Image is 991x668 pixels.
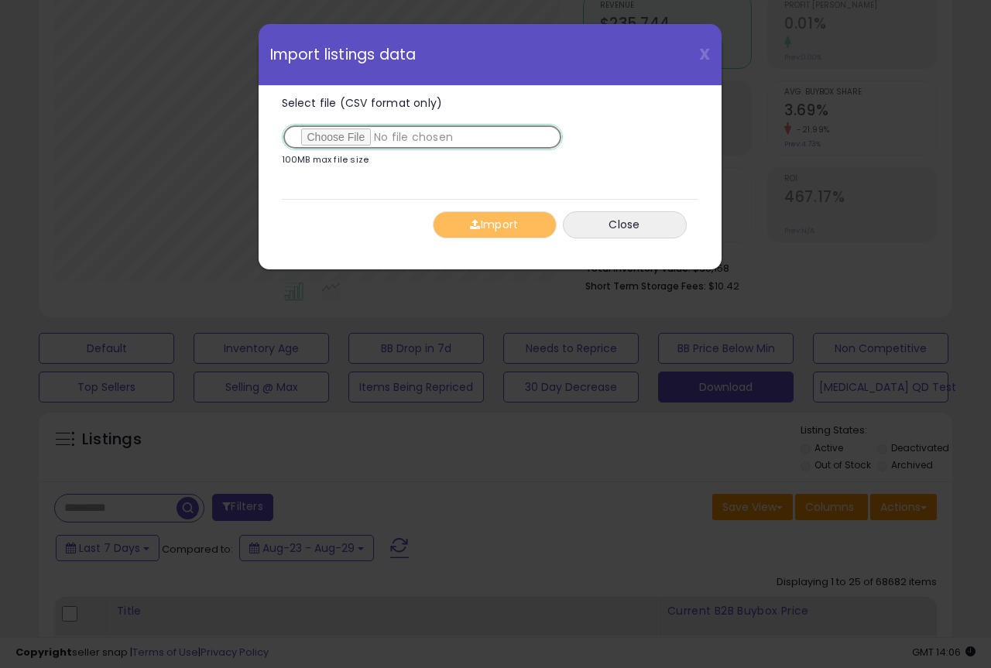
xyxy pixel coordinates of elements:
span: Import listings data [270,47,417,62]
span: Select file (CSV format only) [282,95,443,111]
p: 100MB max file size [282,156,369,164]
span: X [699,43,710,65]
button: Import [433,211,557,238]
button: Close [563,211,687,238]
